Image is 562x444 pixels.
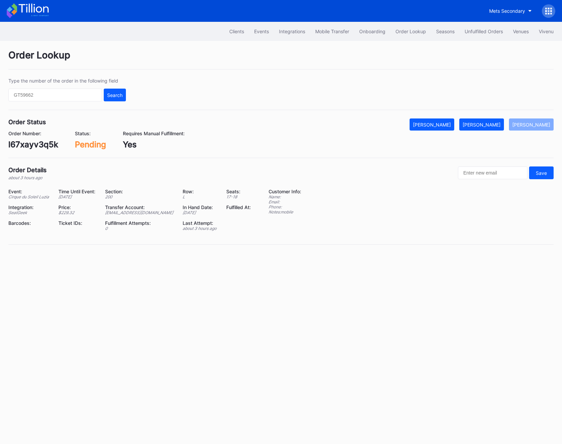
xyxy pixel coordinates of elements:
[105,220,174,226] div: Fulfillment Attempts:
[183,210,218,215] div: [DATE]
[8,166,47,174] div: Order Details
[8,131,58,136] div: Order Number:
[512,122,550,128] div: [PERSON_NAME]
[390,25,431,38] button: Order Lookup
[75,131,106,136] div: Status:
[8,140,58,149] div: l67xayv3q5k
[458,166,527,179] input: Enter new email
[8,220,50,226] div: Barcodes:
[183,220,218,226] div: Last Attempt:
[315,29,349,34] div: Mobile Transfer
[75,140,106,149] div: Pending
[436,29,455,34] div: Seasons
[274,25,310,38] button: Integrations
[465,29,503,34] div: Unfulfilled Orders
[105,226,174,231] div: 0
[484,5,537,17] button: Mets Secondary
[395,29,426,34] div: Order Lookup
[58,189,96,194] div: Time Until Event:
[254,29,269,34] div: Events
[58,194,96,199] div: [DATE]
[224,25,249,38] button: Clients
[310,25,354,38] button: Mobile Transfer
[8,204,50,210] div: Integration:
[463,122,501,128] div: [PERSON_NAME]
[279,29,305,34] div: Integrations
[8,118,46,126] div: Order Status
[410,118,454,131] button: [PERSON_NAME]
[269,199,301,204] div: Email:
[58,220,96,226] div: Ticket IDs:
[8,175,47,180] div: about 3 hours ago
[8,78,126,84] div: Type the number of the order in the following field
[354,25,390,38] button: Onboarding
[58,204,96,210] div: Price:
[359,29,385,34] div: Onboarding
[431,25,460,38] button: Seasons
[489,8,525,14] div: Mets Secondary
[8,210,50,215] div: SeatGeek
[123,140,185,149] div: Yes
[226,194,252,199] div: 17 - 18
[105,189,174,194] div: Section:
[249,25,274,38] button: Events
[539,29,554,34] div: Vivenu
[123,131,185,136] div: Requires Manual Fulfillment:
[58,210,96,215] div: $ 229.32
[104,89,126,101] button: Search
[183,204,218,210] div: In Hand Date:
[269,194,301,199] div: Name:
[8,49,554,69] div: Order Lookup
[508,25,534,38] button: Venues
[8,189,50,194] div: Event:
[183,189,218,194] div: Row:
[536,170,547,176] div: Save
[183,226,218,231] div: about 3 hours ago
[269,189,301,194] div: Customer Info:
[460,25,508,38] button: Unfulfilled Orders
[269,209,301,214] div: Notes: mobile
[269,204,301,209] div: Phone:
[8,194,50,199] div: Cirque du Soleil Luzia
[226,189,252,194] div: Seats:
[513,29,529,34] div: Venues
[105,204,174,210] div: Transfer Account:
[183,194,218,199] div: L
[459,118,504,131] button: [PERSON_NAME]
[8,89,102,101] input: GT59662
[107,92,123,98] div: Search
[105,210,174,215] div: [EMAIL_ADDRESS][DOMAIN_NAME]
[229,29,244,34] div: Clients
[509,118,554,131] button: [PERSON_NAME]
[534,25,559,38] button: Vivenu
[529,166,554,179] button: Save
[105,194,174,199] div: 200
[413,122,451,128] div: [PERSON_NAME]
[226,204,252,210] div: Fulfilled At:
